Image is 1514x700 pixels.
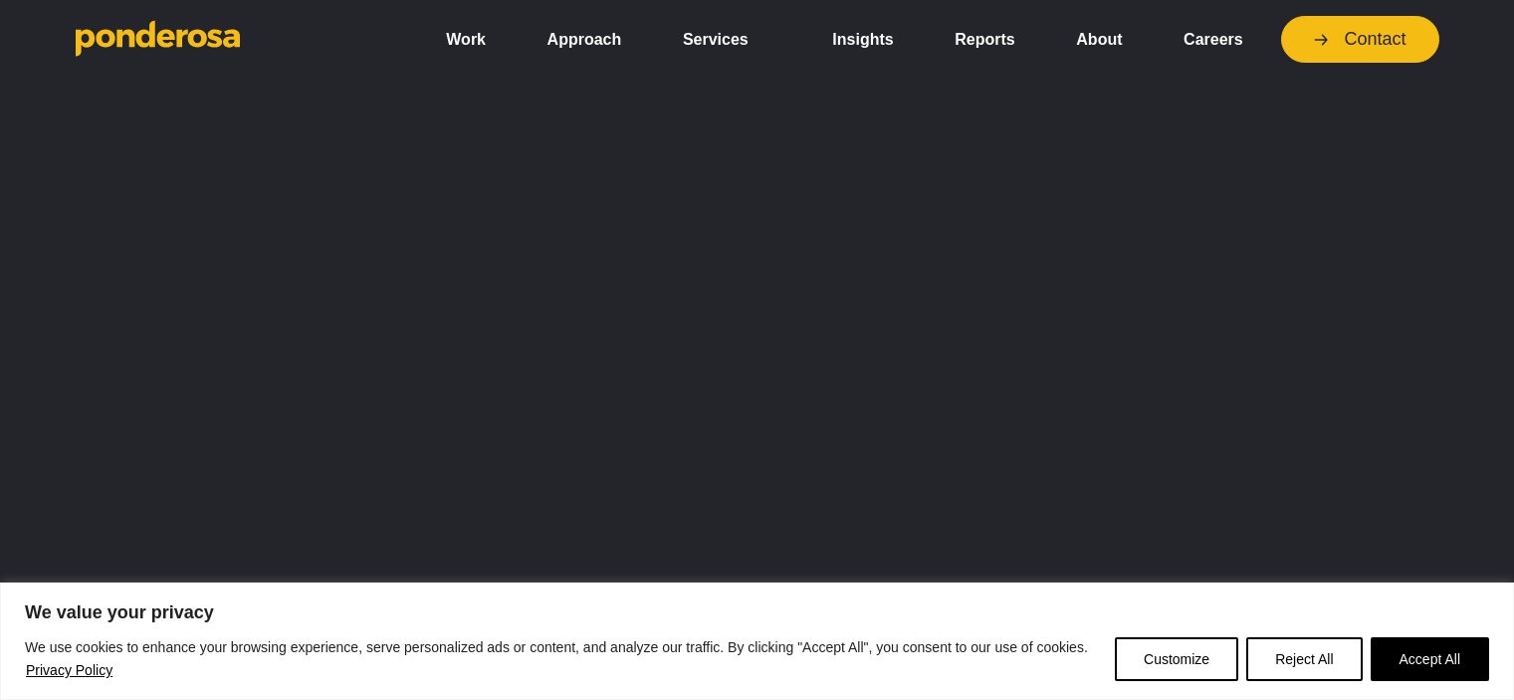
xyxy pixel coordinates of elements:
[25,636,1100,683] p: We use cookies to enhance your browsing experience, serve personalized ads or content, and analyz...
[1161,19,1265,61] a: Careers
[660,19,793,61] a: Services
[76,20,394,60] a: Go to homepage
[1281,16,1438,63] a: Contact
[1246,637,1362,681] button: Reject All
[525,19,644,61] a: Approach
[1115,637,1238,681] button: Customize
[932,19,1037,61] a: Reports
[1371,637,1489,681] button: Accept All
[424,19,509,61] a: Work
[25,658,113,682] a: Privacy Policy
[810,19,917,61] a: Insights
[25,600,1489,624] p: We value your privacy
[1054,19,1146,61] a: About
